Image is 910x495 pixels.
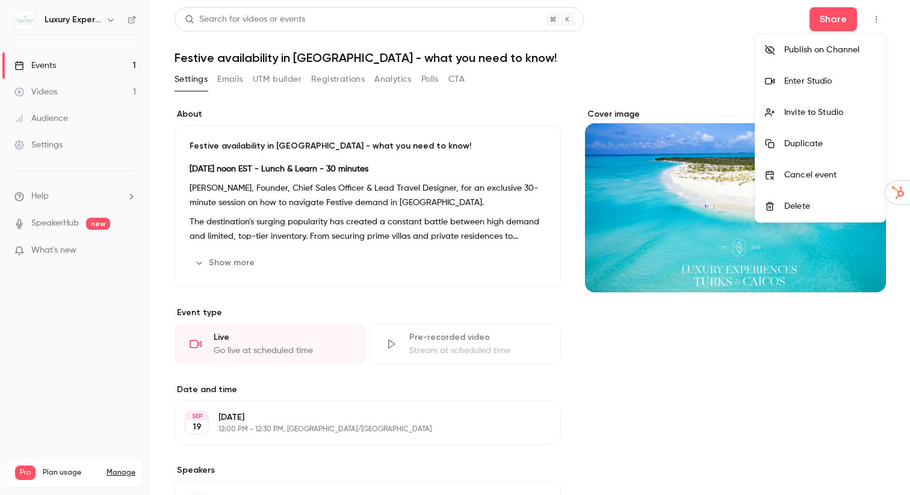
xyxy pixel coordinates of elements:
[784,169,876,181] div: Cancel event
[784,138,876,150] div: Duplicate
[784,106,876,118] div: Invite to Studio
[784,75,876,87] div: Enter Studio
[784,200,876,212] div: Delete
[784,44,876,56] div: Publish on Channel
